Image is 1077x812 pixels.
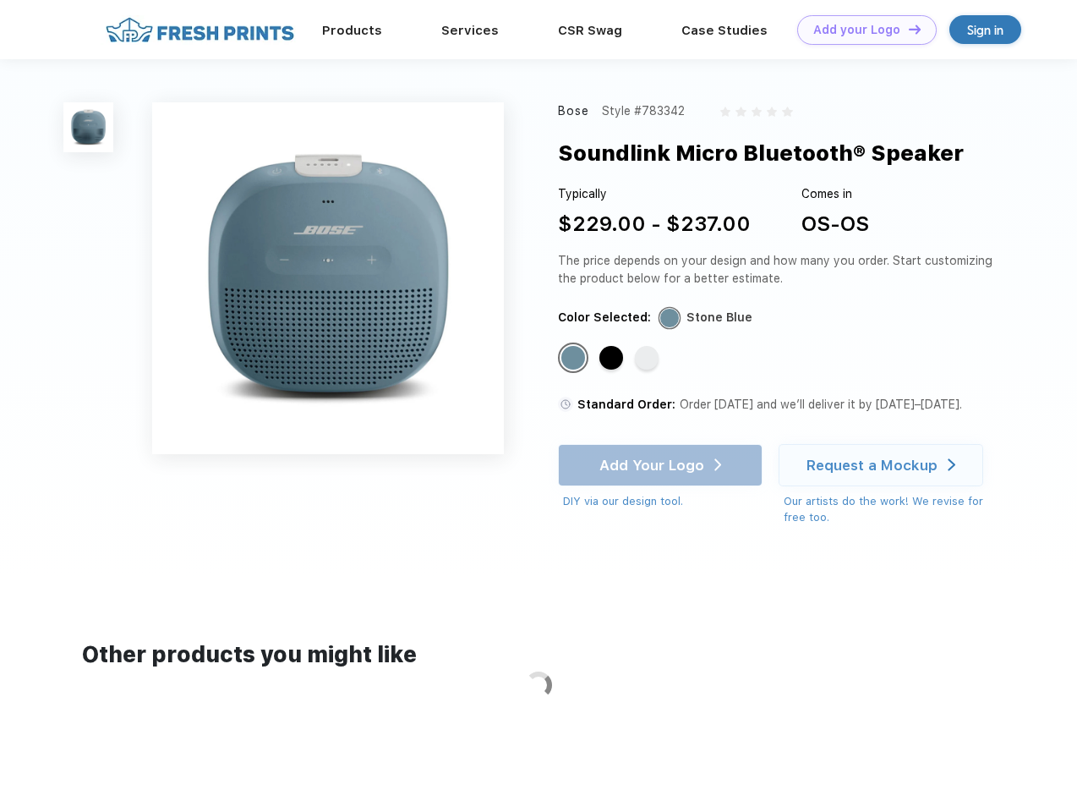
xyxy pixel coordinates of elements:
div: Other products you might like [82,639,994,672]
div: Sign in [967,20,1003,40]
img: gray_star.svg [720,107,730,117]
img: DT [909,25,921,34]
img: white arrow [948,458,955,471]
span: Standard Order: [577,398,675,411]
div: Color Selected: [558,309,651,326]
div: Stone Blue [561,346,585,370]
div: Typically [558,185,751,203]
img: standard order [558,397,573,412]
div: White Smoke [635,346,659,370]
div: Stone Blue [686,309,752,326]
div: $229.00 - $237.00 [558,209,751,239]
img: func=resize&h=640 [152,102,504,454]
div: Style #783342 [602,102,685,120]
div: Our artists do the work! We revise for free too. [784,493,999,526]
img: func=resize&h=100 [63,102,113,152]
div: Bose [558,102,590,120]
div: Add your Logo [813,23,900,37]
div: The price depends on your design and how many you order. Start customizing the product below for ... [558,252,999,288]
img: gray_star.svg [735,107,746,117]
div: OS-OS [801,209,869,239]
div: Soundlink Micro Bluetooth® Speaker [558,137,964,169]
div: Black [599,346,623,370]
span: Order [DATE] and we’ll deliver it by [DATE]–[DATE]. [680,398,962,411]
div: Request a Mockup [806,457,938,474]
img: fo%20logo%202.webp [101,15,299,45]
a: Sign in [949,15,1021,44]
a: Products [322,23,382,38]
a: Services [441,23,499,38]
div: DIY via our design tool. [563,493,763,510]
img: gray_star.svg [767,107,777,117]
img: gray_star.svg [782,107,792,117]
a: CSR Swag [558,23,622,38]
div: Comes in [801,185,869,203]
img: gray_star.svg [752,107,762,117]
